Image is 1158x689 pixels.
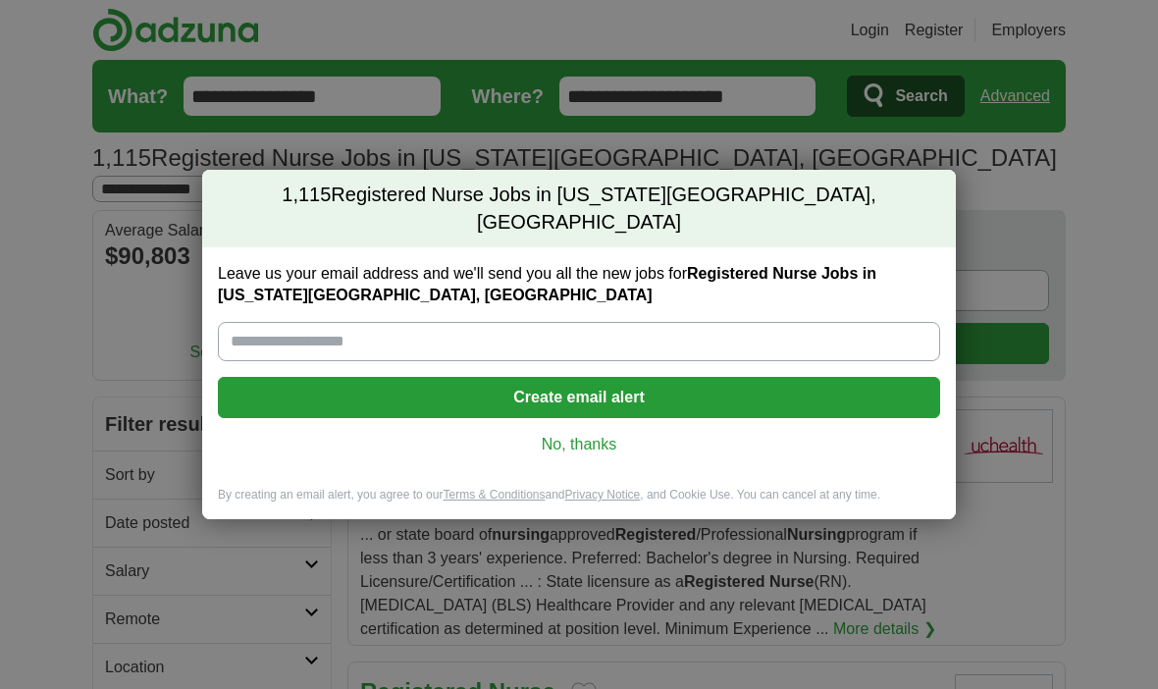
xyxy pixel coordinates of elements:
[282,182,331,209] span: 1,115
[234,434,924,455] a: No, thanks
[218,377,940,418] button: Create email alert
[218,263,940,306] label: Leave us your email address and we'll send you all the new jobs for
[565,488,641,502] a: Privacy Notice
[202,487,956,519] div: By creating an email alert, you agree to our and , and Cookie Use. You can cancel at any time.
[443,488,545,502] a: Terms & Conditions
[202,170,956,247] h2: Registered Nurse Jobs in [US_STATE][GEOGRAPHIC_DATA], [GEOGRAPHIC_DATA]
